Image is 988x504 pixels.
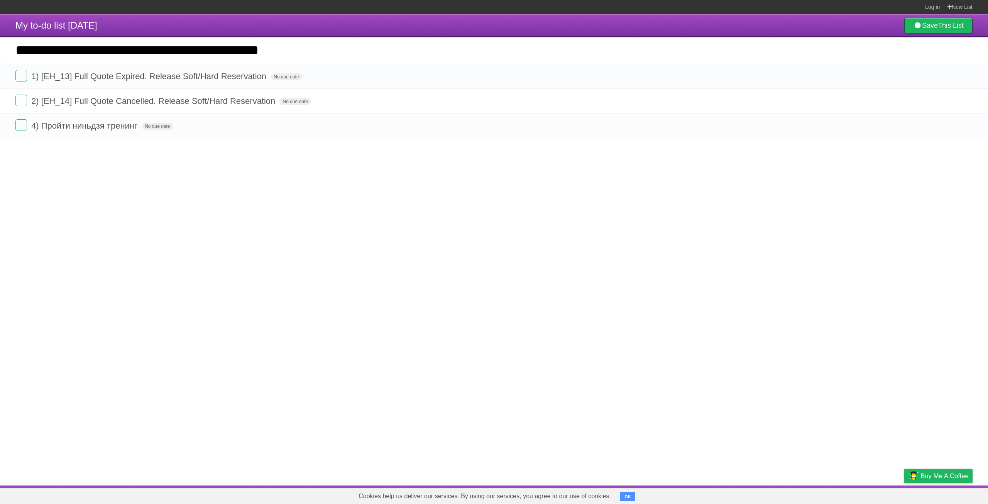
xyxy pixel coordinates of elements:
a: Developers [827,487,858,502]
a: About [802,487,818,502]
span: No due date [279,98,311,105]
span: Buy me a coffee [920,469,969,483]
a: Suggest a feature [924,487,973,502]
button: OK [620,492,635,501]
span: 4) Пройти ниньдзя тренинг [31,121,139,131]
span: No due date [142,123,173,130]
label: Done [15,119,27,131]
a: Terms [868,487,885,502]
a: SaveThis List [904,18,973,33]
span: Cookies help us deliver our services. By using our services, you agree to our use of cookies. [351,489,619,504]
span: No due date [271,73,302,80]
span: 2) [EH_14] Full Quote Cancelled. Release Soft/Hard Reservation [31,96,277,106]
label: Done [15,95,27,106]
b: This List [938,22,964,29]
label: Done [15,70,27,81]
a: Buy me a coffee [904,469,973,483]
span: My to-do list [DATE] [15,20,97,31]
span: 1) [EH_13] Full Quote Expired. Release Soft/Hard Reservation [31,71,268,81]
a: Privacy [894,487,914,502]
img: Buy me a coffee [908,469,919,482]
